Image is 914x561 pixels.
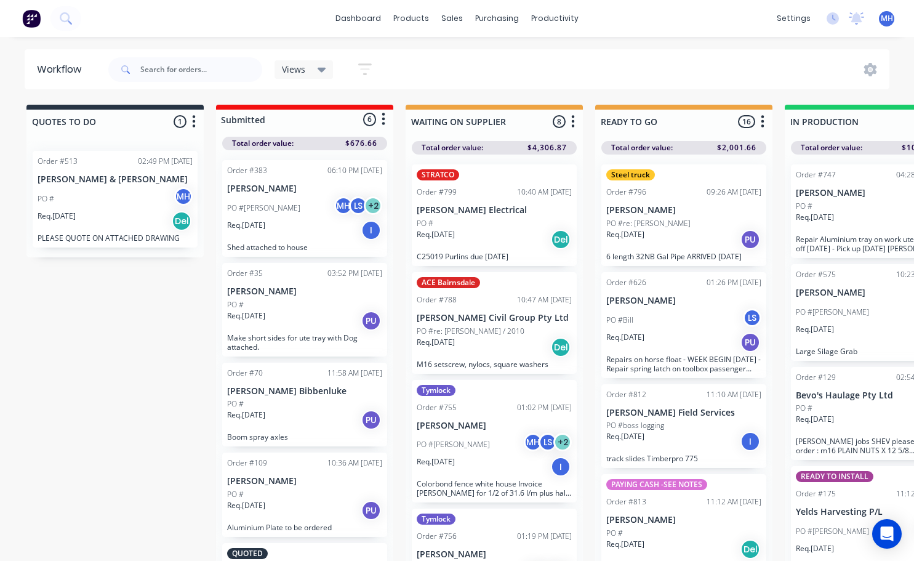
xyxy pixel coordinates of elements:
[38,233,193,243] p: PLEASE QUOTE ON ATTACHED DRAWING
[606,187,646,198] div: Order #796
[606,389,646,400] div: Order #812
[417,277,480,288] div: ACE Bairnsdale
[227,243,382,252] p: Shed attached to house
[417,229,455,240] p: Req. [DATE]
[796,269,836,280] div: Order #575
[740,539,760,559] div: Del
[417,385,455,396] div: Tymlock
[140,57,262,82] input: Search for orders...
[174,187,193,206] div: MH
[227,386,382,397] p: [PERSON_NAME] Bibbenluke
[796,212,834,223] p: Req. [DATE]
[517,531,572,542] div: 01:19 PM [DATE]
[717,142,756,153] span: $2,001.66
[417,326,524,337] p: PO #re: [PERSON_NAME] / 2010
[417,549,572,560] p: [PERSON_NAME]
[796,488,836,499] div: Order #175
[606,229,644,240] p: Req. [DATE]
[364,196,382,215] div: + 2
[527,142,567,153] span: $4,306.87
[227,410,265,421] p: Req. [DATE]
[606,169,655,180] div: Steel truck
[606,528,623,539] p: PO #
[517,294,572,305] div: 10:47 AM [DATE]
[387,9,435,28] div: products
[606,218,691,229] p: PO #re: [PERSON_NAME]
[38,174,193,185] p: [PERSON_NAME] & [PERSON_NAME]
[327,165,382,176] div: 06:10 PM [DATE]
[469,9,525,28] div: purchasing
[606,296,761,306] p: [PERSON_NAME]
[227,286,382,297] p: [PERSON_NAME]
[707,389,761,400] div: 11:10 AM [DATE]
[740,333,760,352] div: PU
[606,496,646,507] div: Order #813
[222,160,387,257] div: Order #38306:10 PM [DATE][PERSON_NAME]PO #[PERSON_NAME]MHLS+2Req.[DATE]IShed attached to house
[412,164,577,266] div: STRATCOOrder #79910:40 AM [DATE][PERSON_NAME] ElectricalPO #Req.[DATE]DelC25019 Purlins due [DATE]
[138,156,193,167] div: 02:49 PM [DATE]
[606,408,761,418] p: [PERSON_NAME] Field Services
[33,151,198,248] div: Order #51302:49 PM [DATE][PERSON_NAME] & [PERSON_NAME]PO #MHReq.[DATE]DelPLEASE QUOTE ON ATTACHED...
[417,187,457,198] div: Order #799
[361,501,381,520] div: PU
[22,9,41,28] img: Factory
[553,433,572,451] div: + 2
[227,268,263,279] div: Order #35
[796,169,836,180] div: Order #747
[361,410,381,430] div: PU
[417,402,457,413] div: Order #755
[606,252,761,261] p: 6 length 32NB Gal Pipe ARRIVED [DATE]
[606,479,707,490] div: PAYING CASH -SEE NOTES
[551,337,571,357] div: Del
[417,360,572,369] p: M16 setscrew, nylocs, square washers
[38,156,78,167] div: Order #513
[524,433,542,451] div: MH
[517,187,572,198] div: 10:40 AM [DATE]
[417,479,572,498] p: Colorbond fence white house Invoice [PERSON_NAME] for 1/2 of 31.6 l/m plus half of earthworks and...
[227,220,265,231] p: Req. [DATE]
[796,201,812,212] p: PO #
[417,337,455,348] p: Req. [DATE]
[606,539,644,550] p: Req. [DATE]
[606,454,761,463] p: track slides Timberpro 775
[361,311,381,331] div: PU
[227,203,300,214] p: PO #[PERSON_NAME]
[417,205,572,216] p: [PERSON_NAME] Electrical
[417,313,572,323] p: [PERSON_NAME] Civil Group Pty Ltd
[611,142,673,153] span: Total order value:
[222,453,387,537] div: Order #10910:36 AM [DATE][PERSON_NAME]PO #Req.[DATE]PUAluminium Plate to be ordered
[606,515,761,525] p: [PERSON_NAME]
[551,457,571,477] div: I
[222,263,387,357] div: Order #3503:52 PM [DATE][PERSON_NAME]PO #Req.[DATE]PUMake short sides for ute tray with Dog attac...
[227,523,382,532] p: Aluminium Plate to be ordered
[740,432,760,451] div: I
[37,62,87,77] div: Workflow
[227,165,267,176] div: Order #383
[601,272,766,378] div: Order #62601:26 PM [DATE][PERSON_NAME]PO #BillLSReq.[DATE]PURepairs on horse float - WEEK BEGIN [...
[422,142,483,153] span: Total order value:
[282,63,305,76] span: Views
[601,164,766,266] div: Steel truckOrder #79609:26 AM [DATE][PERSON_NAME]PO #re: [PERSON_NAME]Req.[DATE]PU6 length 32NB G...
[707,496,761,507] div: 11:12 AM [DATE]
[539,433,557,451] div: LS
[349,196,367,215] div: LS
[606,205,761,216] p: [PERSON_NAME]
[601,384,766,469] div: Order #81211:10 AM [DATE][PERSON_NAME] Field ServicesPO #boss loggingReq.[DATE]Itrack slides Timb...
[796,307,869,318] p: PO #[PERSON_NAME]
[517,402,572,413] div: 01:02 PM [DATE]
[417,169,459,180] div: STRATCO
[361,220,381,240] div: I
[227,333,382,352] p: Make short sides for ute tray with Dog attached.
[417,514,455,525] div: Tymlock
[227,299,244,310] p: PO #
[417,531,457,542] div: Order #756
[345,138,377,149] span: $676.66
[38,211,76,222] p: Req. [DATE]
[796,543,834,554] p: Req. [DATE]
[412,380,577,503] div: TymlockOrder #75501:02 PM [DATE][PERSON_NAME]PO #[PERSON_NAME]MHLS+2Req.[DATE]IColorbond fence wh...
[329,9,387,28] a: dashboard
[412,272,577,374] div: ACE BairnsdaleOrder #78810:47 AM [DATE][PERSON_NAME] Civil Group Pty LtdPO #re: [PERSON_NAME] / 2...
[222,363,387,447] div: Order #7011:58 AM [DATE][PERSON_NAME] BibbenlukePO #Req.[DATE]PUBoom spray axles
[172,211,191,231] div: Del
[525,9,585,28] div: productivity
